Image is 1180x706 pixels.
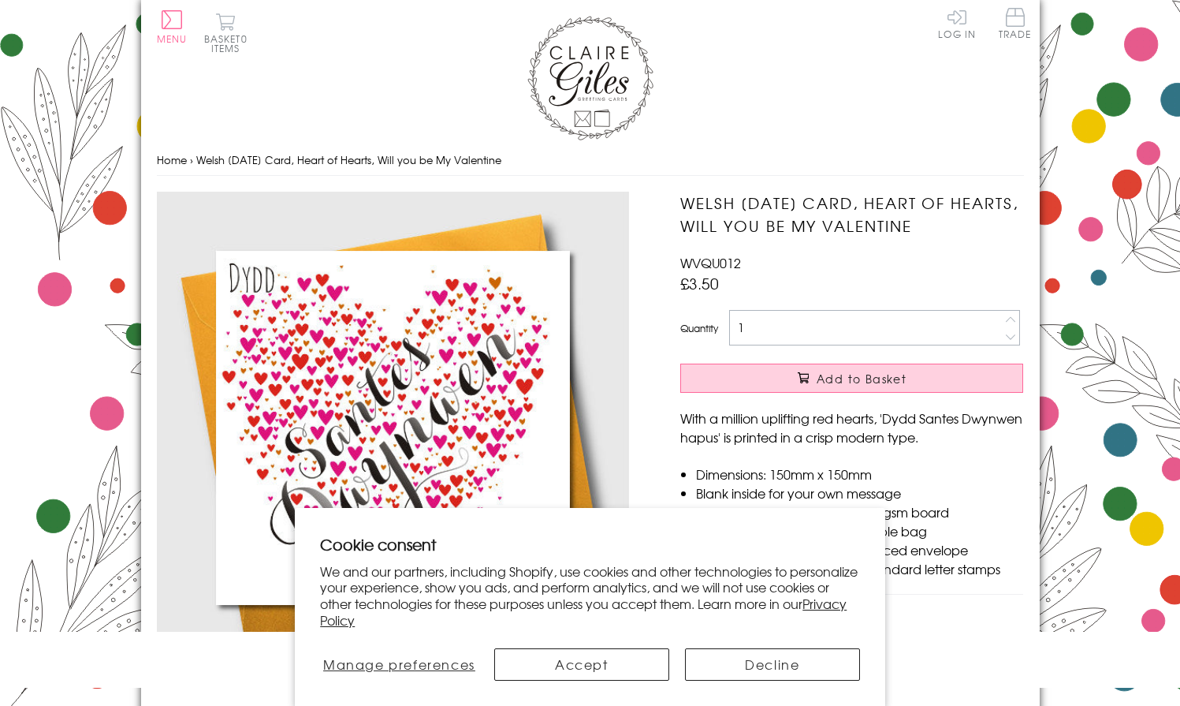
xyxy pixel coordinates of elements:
[680,192,1023,237] h1: Welsh [DATE] Card, Heart of Hearts, Will you be My Valentine
[196,152,501,167] span: Welsh [DATE] Card, Heart of Hearts, Will you be My Valentine
[680,409,1023,446] p: With a million uplifting red hearts, 'Dydd Santes Dwynwen hapus' is printed in a crisp modern type.
[320,563,860,629] p: We and our partners, including Shopify, use cookies and other technologies to personalize your ex...
[157,10,188,43] button: Menu
[320,648,478,681] button: Manage preferences
[320,594,847,629] a: Privacy Policy
[157,144,1024,177] nav: breadcrumbs
[494,648,669,681] button: Accept
[680,272,719,294] span: £3.50
[685,648,860,681] button: Decline
[696,502,1023,521] li: Printed in the U.K on quality 350gsm board
[999,8,1032,39] span: Trade
[157,192,630,664] img: Welsh Valentine's Day Card, Heart of Hearts, Will you be My Valentine
[680,321,718,335] label: Quantity
[999,8,1032,42] a: Trade
[527,16,653,140] img: Claire Giles Greetings Cards
[680,253,741,272] span: WVQU012
[320,533,860,555] h2: Cookie consent
[211,32,248,55] span: 0 items
[157,152,187,167] a: Home
[696,465,1023,484] li: Dimensions: 150mm x 150mm
[696,484,1023,502] li: Blank inside for your own message
[157,32,188,46] span: Menu
[323,655,475,674] span: Manage preferences
[680,364,1023,393] button: Add to Basket
[190,152,193,167] span: ›
[817,371,906,387] span: Add to Basket
[938,8,976,39] a: Log In
[204,13,248,53] button: Basket0 items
